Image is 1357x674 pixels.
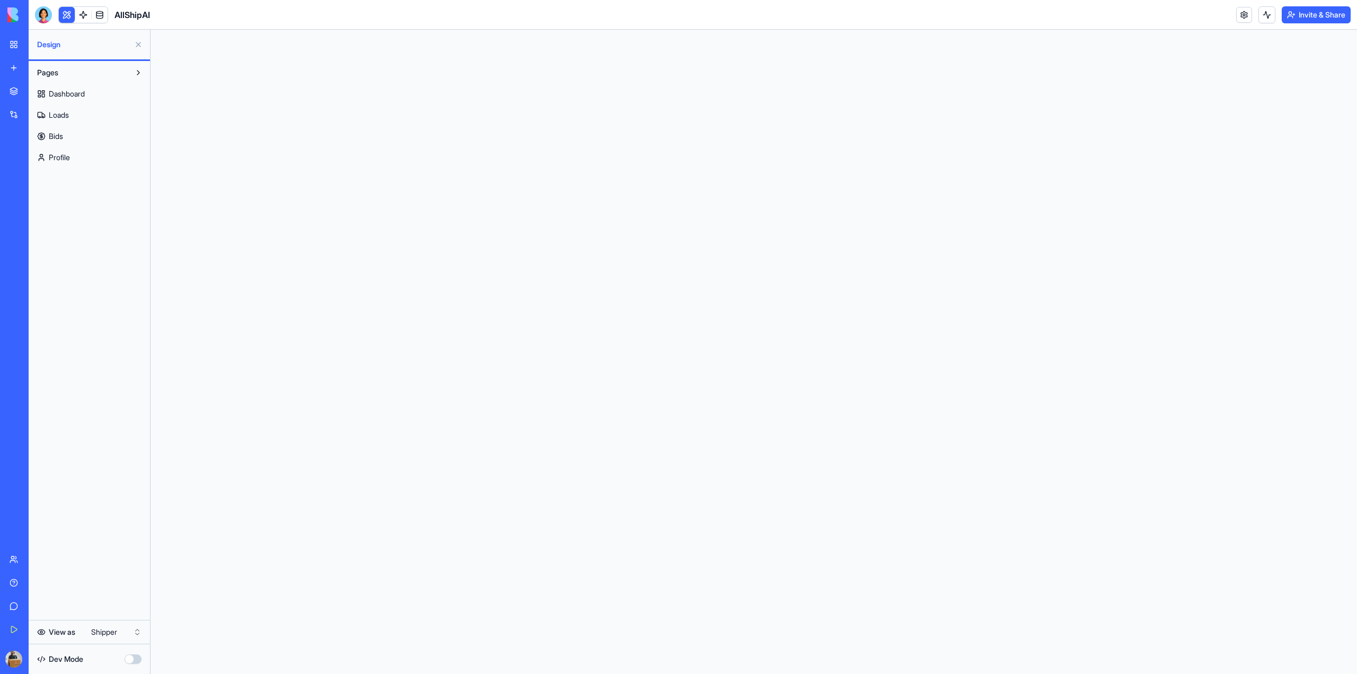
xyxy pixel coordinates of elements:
[49,131,63,142] span: Bids
[32,128,147,145] a: Bids
[49,89,85,99] span: Dashboard
[49,110,69,120] span: Loads
[5,651,22,668] img: ACg8ocJNPlmoQDREUrkhsyHBC3Npa1WnGrb_82BMZlpt0SNYylpRkiNw=s96-c
[49,627,75,637] span: View as
[49,654,83,664] span: Dev Mode
[114,8,150,21] span: AllShipAI
[49,152,70,163] span: Profile
[1282,6,1351,23] button: Invite & Share
[32,149,147,166] a: Profile
[7,7,73,22] img: logo
[37,67,58,78] span: Pages
[32,64,130,81] button: Pages
[32,107,147,124] a: Loads
[37,39,130,50] span: Design
[32,85,147,102] a: Dashboard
